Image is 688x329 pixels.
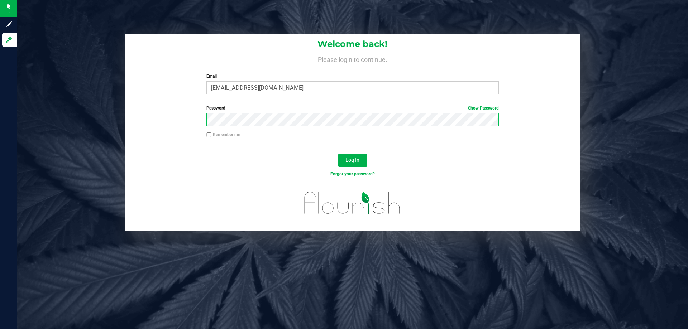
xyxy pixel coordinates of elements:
[206,106,225,111] span: Password
[296,185,409,221] img: flourish_logo.svg
[206,132,211,137] input: Remember me
[5,21,13,28] inline-svg: Sign up
[468,106,499,111] a: Show Password
[5,36,13,43] inline-svg: Log in
[330,171,375,176] a: Forgot your password?
[345,157,359,163] span: Log In
[125,54,580,63] h4: Please login to continue.
[206,73,498,79] label: Email
[125,39,580,49] h1: Welcome back!
[206,131,240,138] label: Remember me
[338,154,367,167] button: Log In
